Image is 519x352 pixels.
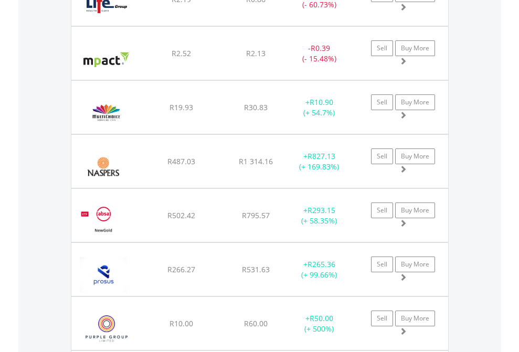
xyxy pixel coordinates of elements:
[287,97,352,118] div: + (+ 54.7%)
[371,311,393,326] a: Sell
[287,259,352,280] div: + (+ 99.66%)
[310,313,333,323] span: R50.00
[244,102,268,112] span: R30.83
[287,43,352,64] div: - (- 15.48%)
[371,148,393,164] a: Sell
[172,48,191,58] span: R2.52
[244,318,268,328] span: R60.00
[170,102,193,112] span: R19.93
[395,257,435,272] a: Buy More
[308,259,335,269] span: R265.36
[77,202,130,239] img: EQU.ZA.GLD.png
[395,40,435,56] a: Buy More
[371,94,393,110] a: Sell
[310,97,333,107] span: R10.90
[239,156,273,166] span: R1 314.16
[308,205,335,215] span: R293.15
[242,210,270,220] span: R795.57
[287,205,352,226] div: + (+ 58.35%)
[395,148,435,164] a: Buy More
[395,94,435,110] a: Buy More
[371,40,393,56] a: Sell
[77,40,136,77] img: EQU.ZA.MPT.png
[395,311,435,326] a: Buy More
[311,43,330,53] span: R0.39
[77,256,130,293] img: EQU.ZA.PRX.png
[77,94,136,131] img: EQU.ZA.MCG.png
[287,151,352,172] div: + (+ 169.83%)
[77,310,137,347] img: EQU.ZA.PPE.png
[371,257,393,272] a: Sell
[167,210,195,220] span: R502.42
[287,313,352,334] div: + (+ 500%)
[395,202,435,218] a: Buy More
[77,148,130,185] img: EQU.ZA.NPN.png
[242,264,270,274] span: R531.63
[167,156,195,166] span: R487.03
[371,202,393,218] a: Sell
[246,48,266,58] span: R2.13
[308,151,335,161] span: R827.13
[170,318,193,328] span: R10.00
[167,264,195,274] span: R266.27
